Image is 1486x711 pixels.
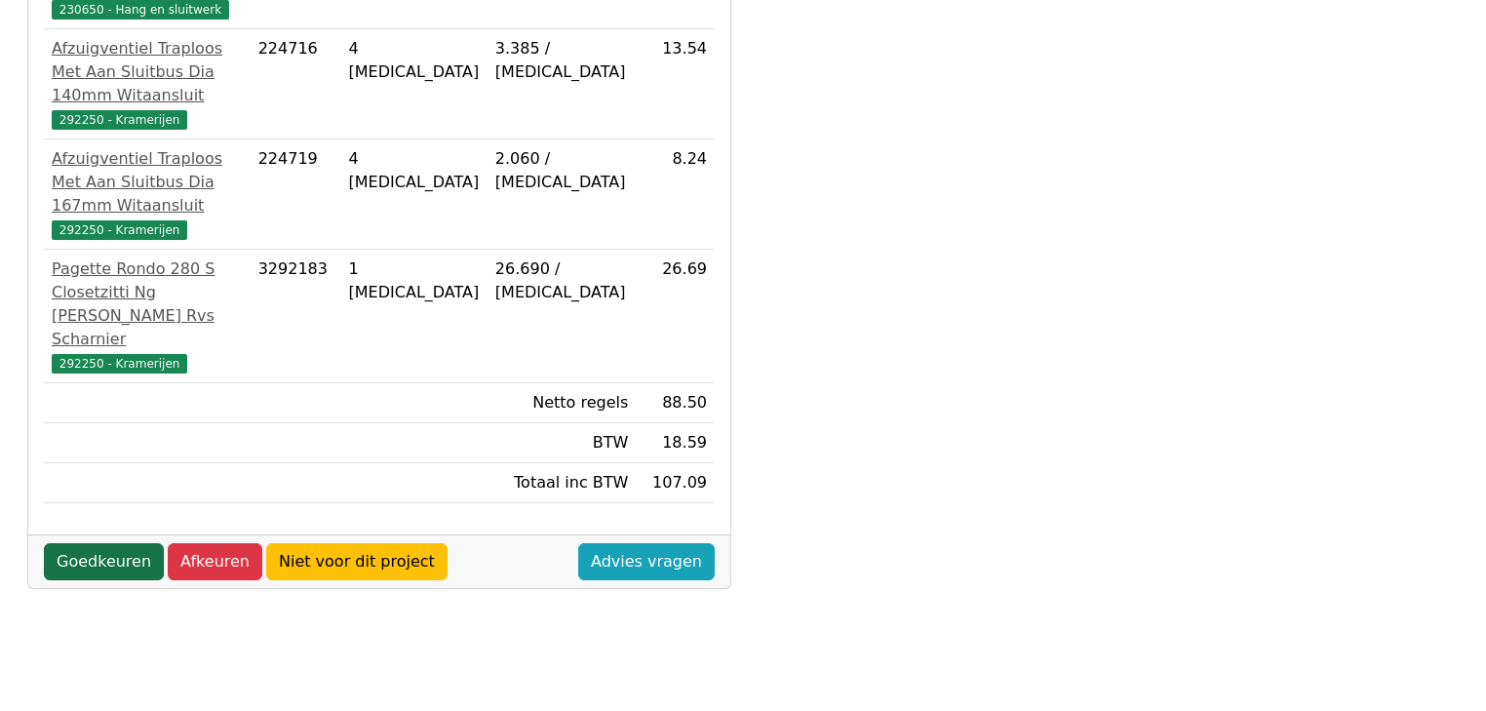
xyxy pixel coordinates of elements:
[168,543,262,580] a: Afkeuren
[52,110,187,130] span: 292250 - Kramerijen
[251,139,341,250] td: 224719
[349,257,480,304] div: 1 [MEDICAL_DATA]
[488,463,637,503] td: Totaal inc BTW
[52,37,243,107] div: Afzuigventiel Traploos Met Aan Sluitbus Dia 140mm Witaansluit
[488,423,637,463] td: BTW
[636,139,715,250] td: 8.24
[251,250,341,383] td: 3292183
[52,147,243,217] div: Afzuigventiel Traploos Met Aan Sluitbus Dia 167mm Witaansluit
[52,147,243,241] a: Afzuigventiel Traploos Met Aan Sluitbus Dia 167mm Witaansluit292250 - Kramerijen
[578,543,715,580] a: Advies vragen
[349,37,480,84] div: 4 [MEDICAL_DATA]
[52,37,243,131] a: Afzuigventiel Traploos Met Aan Sluitbus Dia 140mm Witaansluit292250 - Kramerijen
[636,250,715,383] td: 26.69
[636,29,715,139] td: 13.54
[636,423,715,463] td: 18.59
[52,257,243,375] a: Pagette Rondo 280 S Closetzitti Ng [PERSON_NAME] Rvs Scharnier292250 - Kramerijen
[349,147,480,194] div: 4 [MEDICAL_DATA]
[495,257,629,304] div: 26.690 / [MEDICAL_DATA]
[488,383,637,423] td: Netto regels
[44,543,164,580] a: Goedkeuren
[251,29,341,139] td: 224716
[52,220,187,240] span: 292250 - Kramerijen
[495,147,629,194] div: 2.060 / [MEDICAL_DATA]
[266,543,448,580] a: Niet voor dit project
[636,463,715,503] td: 107.09
[636,383,715,423] td: 88.50
[495,37,629,84] div: 3.385 / [MEDICAL_DATA]
[52,354,187,374] span: 292250 - Kramerijen
[52,257,243,351] div: Pagette Rondo 280 S Closetzitti Ng [PERSON_NAME] Rvs Scharnier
